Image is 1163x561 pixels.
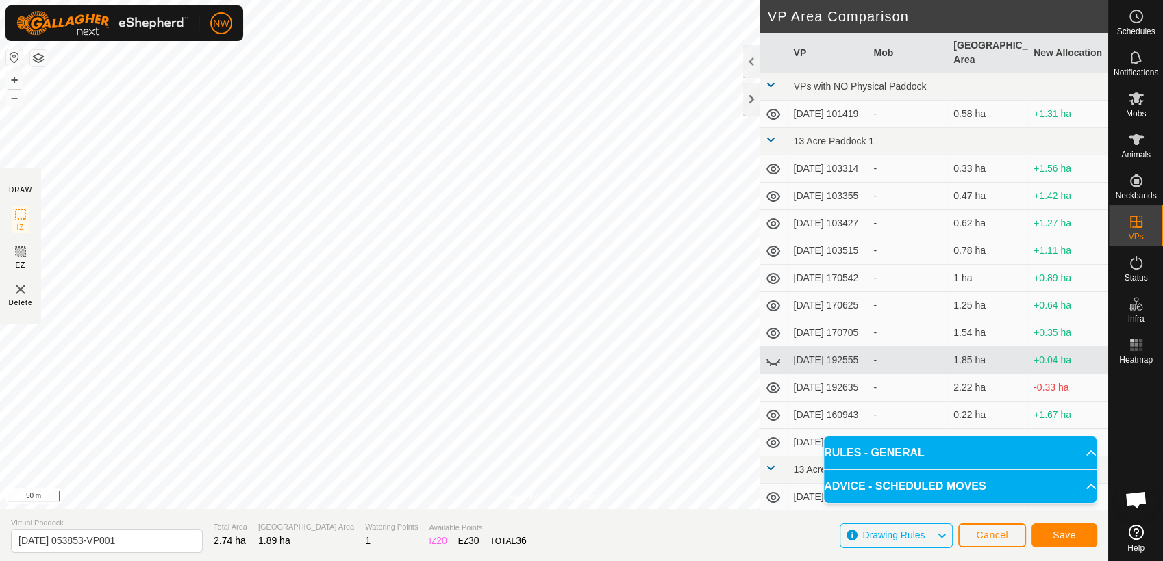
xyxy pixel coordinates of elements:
span: 1 [365,535,371,546]
span: Status [1124,274,1147,282]
td: +0.64 ha [1028,292,1108,319]
span: 30 [468,535,479,546]
td: 0.78 ha [948,237,1028,265]
td: 1 ha [948,265,1028,292]
td: [DATE] 101419 [788,101,868,128]
div: - [873,244,942,258]
td: [DATE] 170542 [788,265,868,292]
td: [DATE] 192555 [788,347,868,374]
span: Heatmap [1119,356,1153,364]
button: Save [1031,523,1097,547]
div: TOTAL [490,534,527,548]
td: [DATE] 192635 [788,374,868,402]
span: ADVICE - SCHEDULED MOVES [824,478,986,495]
span: Infra [1127,315,1144,323]
button: Cancel [958,523,1026,547]
img: Gallagher Logo [16,11,188,36]
span: Drawing Rules [862,530,925,540]
td: +1.11 ha [1028,237,1108,265]
div: - [873,161,942,176]
th: New Allocation [1028,33,1108,73]
th: Mob [868,33,948,73]
span: RULES - GENERAL [824,445,925,461]
button: – [6,90,23,106]
td: 1.54 ha [948,319,1028,347]
span: Watering Points [365,521,418,533]
span: NW [213,16,229,31]
div: - [873,298,942,313]
td: +0.89 ha [1028,265,1108,292]
td: 0.33 ha [948,155,1028,183]
td: +1.27 ha [1028,210,1108,237]
span: [GEOGRAPHIC_DATA] Area [258,521,354,533]
td: [DATE] 170705 [788,319,868,347]
span: EZ [16,260,26,270]
td: [DATE] 160943 [788,402,868,429]
button: Map Layers [30,50,47,66]
td: [DATE] 054444 [788,429,868,456]
span: Help [1127,544,1145,552]
span: Delete [9,298,33,308]
button: + [6,72,23,88]
button: Reset Map [6,49,23,66]
td: [DATE] 103515 [788,237,868,265]
td: 0.58 ha [948,101,1028,128]
td: [DATE] 103427 [788,210,868,237]
td: +1.31 ha [1028,101,1108,128]
span: VPs [1128,233,1143,241]
td: +1.42 ha [1028,183,1108,210]
span: Available Points [429,522,526,534]
div: DRAW [9,185,32,195]
span: 2.74 ha [214,535,246,546]
div: - [873,189,942,203]
td: +1.67 ha [1028,402,1108,429]
div: - [873,435,942,449]
span: Save [1053,530,1076,540]
div: - [873,380,942,395]
td: +0.04 ha [1028,429,1108,456]
td: 1.85 ha [948,347,1028,374]
span: Animals [1121,151,1151,159]
div: - [873,107,942,121]
td: 2.22 ha [948,374,1028,402]
span: 13 Acre Paddock 1 [794,135,875,146]
div: - [873,216,942,231]
span: 36 [516,535,527,546]
td: [DATE] 103355 [788,183,868,210]
span: Notifications [1114,68,1158,77]
span: 1.89 ha [258,535,290,546]
td: -0.33 ha [1028,374,1108,402]
td: +0.04 ha [1028,347,1108,374]
span: 13 Acre Paddock 2 [794,464,875,475]
td: 1.25 ha [948,292,1028,319]
p-accordion-header: RULES - GENERAL [824,436,1097,469]
span: Virtual Paddock [11,517,203,529]
th: [GEOGRAPHIC_DATA] Area [948,33,1028,73]
td: [DATE] 103314 [788,155,868,183]
td: [DATE] 202228 [788,484,868,511]
a: Contact Us [568,491,608,504]
span: Cancel [976,530,1008,540]
div: - [873,271,942,285]
div: Open chat [1116,479,1157,520]
td: 1.85 ha [948,429,1028,456]
span: VPs with NO Physical Paddock [794,81,927,92]
div: - [873,326,942,340]
span: Mobs [1126,109,1146,118]
span: Neckbands [1115,192,1156,200]
div: - [873,408,942,422]
td: 0.62 ha [948,210,1028,237]
img: VP [12,281,29,298]
a: Help [1109,519,1163,558]
div: IZ [429,534,447,548]
span: 20 [436,535,447,546]
h2: VP Area Comparison [768,8,1108,25]
td: 0.47 ha [948,183,1028,210]
td: [DATE] 170625 [788,292,868,319]
div: - [873,353,942,367]
div: EZ [458,534,479,548]
a: Privacy Policy [500,491,551,504]
td: +0.35 ha [1028,319,1108,347]
span: Schedules [1116,27,1155,36]
td: 0.22 ha [948,402,1028,429]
